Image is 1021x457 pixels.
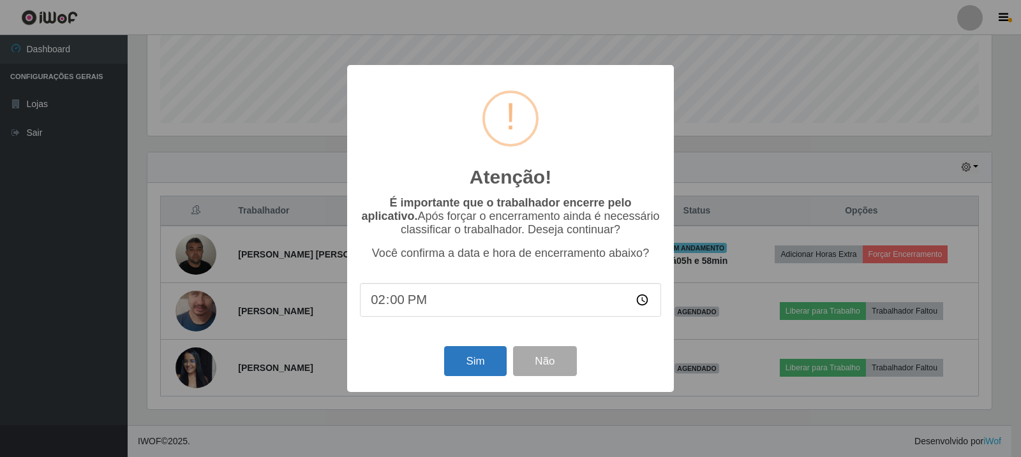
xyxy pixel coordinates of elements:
p: Após forçar o encerramento ainda é necessário classificar o trabalhador. Deseja continuar? [360,196,661,236]
button: Não [513,346,576,376]
h2: Atenção! [470,166,551,189]
button: Sim [444,346,506,376]
b: É importante que o trabalhador encerre pelo aplicativo. [361,196,631,222]
p: Você confirma a data e hora de encerramento abaixo? [360,247,661,260]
